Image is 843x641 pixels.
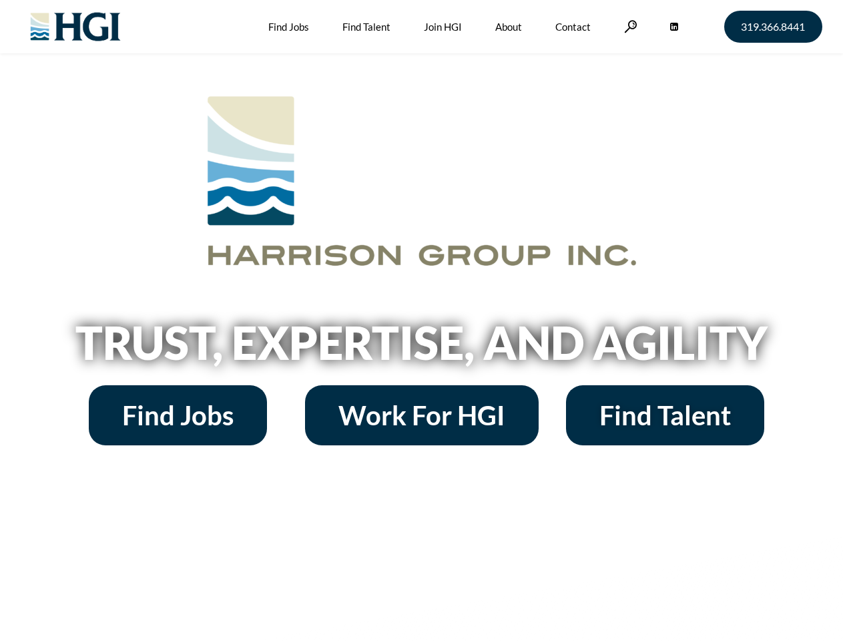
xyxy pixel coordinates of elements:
span: Find Jobs [122,402,234,429]
a: Find Jobs [89,385,267,445]
a: Find Talent [566,385,764,445]
a: Search [624,20,637,33]
span: Work For HGI [338,402,505,429]
a: 319.366.8441 [724,11,822,43]
h2: Trust, Expertise, and Agility [41,320,802,365]
span: 319.366.8441 [741,21,805,32]
a: Work For HGI [305,385,539,445]
span: Find Talent [599,402,731,429]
